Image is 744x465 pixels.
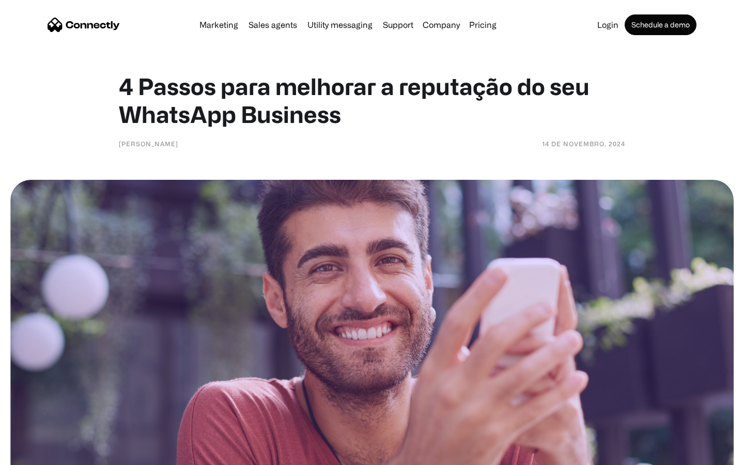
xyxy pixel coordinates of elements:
[10,447,62,461] aside: Language selected: English
[21,447,62,461] ul: Language list
[465,21,501,29] a: Pricing
[625,14,696,35] a: Schedule a demo
[195,21,242,29] a: Marketing
[119,138,178,149] div: [PERSON_NAME]
[593,21,623,29] a: Login
[423,18,460,32] div: Company
[244,21,301,29] a: Sales agents
[303,21,377,29] a: Utility messaging
[542,138,625,149] div: 14 de novembro, 2024
[379,21,417,29] a: Support
[119,72,625,128] h1: 4 Passos para melhorar a reputação do seu WhatsApp Business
